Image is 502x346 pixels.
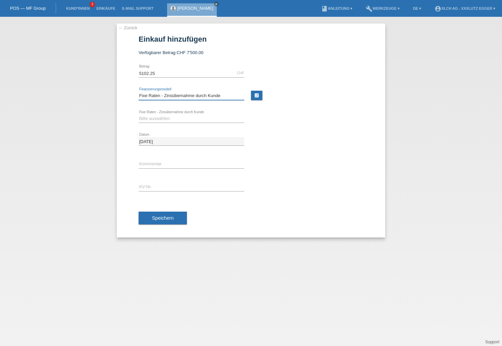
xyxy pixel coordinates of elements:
span: 3 [90,2,95,7]
i: build [366,5,372,12]
a: ← Zurück [118,25,137,30]
a: DE ▾ [410,6,424,10]
h1: Einkauf hinzufügen [139,35,363,43]
a: buildWerkzeuge ▾ [362,6,403,10]
button: Speichern [139,212,187,224]
i: close [215,2,218,6]
a: bookAnleitung ▾ [318,6,356,10]
a: Einkäufe [93,6,118,10]
a: POS — MF Group [10,6,46,11]
span: Speichern [152,215,173,221]
a: close [214,2,219,6]
a: [PERSON_NAME] [178,6,213,11]
a: Kund*innen [63,6,93,10]
a: account_circleXLCH AG - XXXLutz Egger ▾ [431,6,499,10]
i: book [321,5,328,12]
a: calculate [251,91,262,100]
i: calculate [254,93,259,98]
i: account_circle [435,5,441,12]
a: E-Mail Support [119,6,157,10]
div: CHF [237,71,244,75]
div: Verfügbarer Betrag: [139,50,363,55]
a: Support [485,340,499,344]
span: CHF 7'500.00 [177,50,203,55]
